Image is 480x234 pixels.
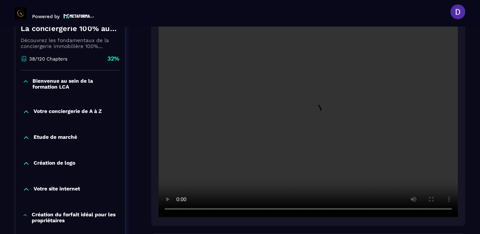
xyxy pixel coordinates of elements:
[34,160,75,167] p: Création de logo
[32,211,118,223] p: Création du forfait idéal pour les propriétaires
[21,23,120,34] h4: La conciergerie 100% automatisée
[15,7,27,19] img: logo-branding
[34,134,77,141] p: Etude de marché
[32,78,118,90] p: Bienvenue au sein de la formation LCA
[34,186,80,193] p: Votre site internet
[29,56,68,62] p: 38/120 Chapters
[34,108,102,116] p: Votre conciergerie de A à Z
[107,55,120,63] p: 32%
[21,37,120,49] p: Découvrez les fondamentaux de la conciergerie immobilière 100% automatisée. Cette formation est c...
[32,14,60,19] p: Powered by
[63,13,94,19] img: logo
